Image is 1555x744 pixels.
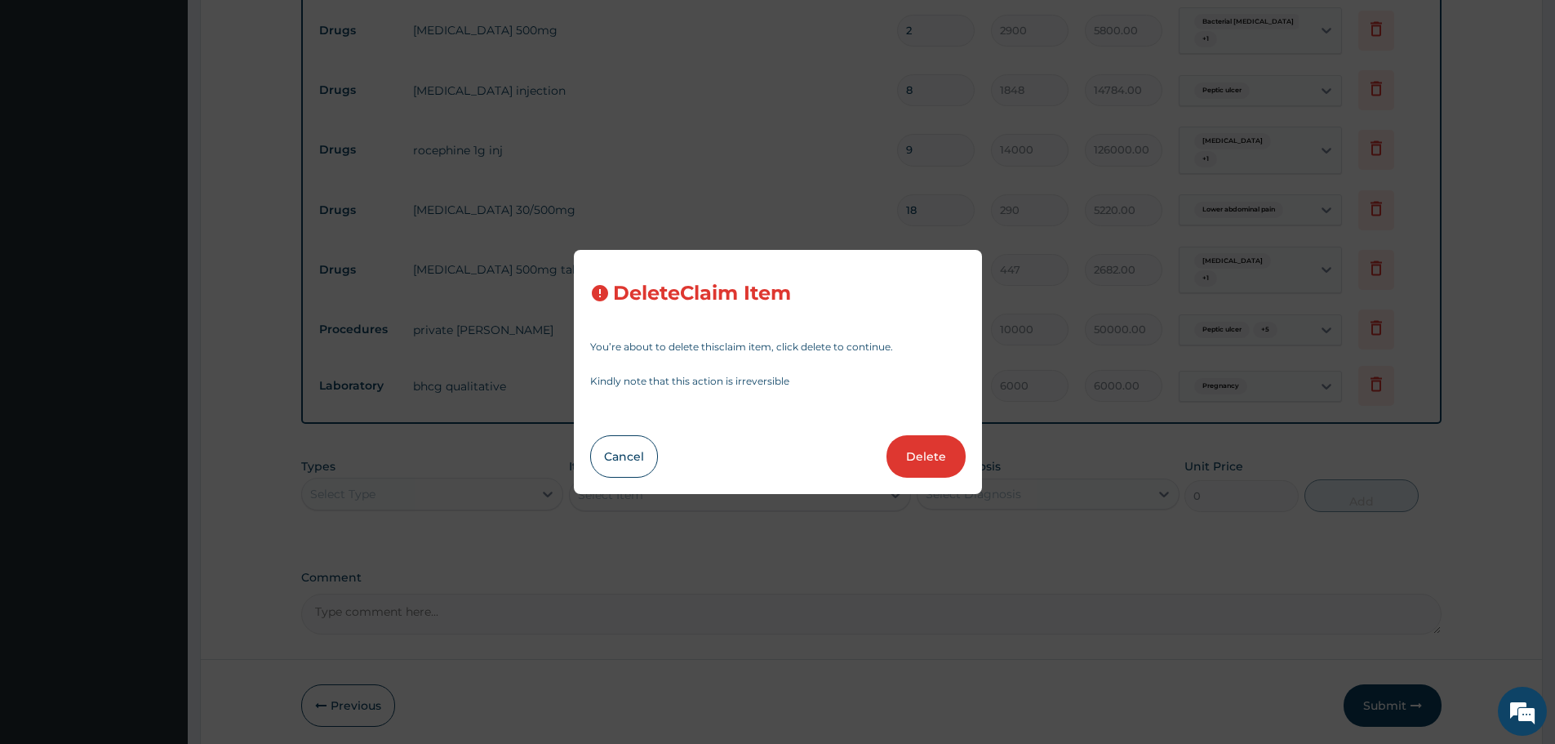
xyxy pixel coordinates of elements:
[30,82,66,123] img: d_794563401_company_1708531726252_794563401
[886,435,966,478] button: Delete
[85,91,274,113] div: Chat with us now
[613,283,791,305] h3: Delete Claim Item
[268,8,307,47] div: Minimize live chat window
[590,435,658,478] button: Cancel
[95,206,225,371] span: We're online!
[590,376,966,386] p: Kindly note that this action is irreversible
[8,446,311,503] textarea: Type your message and hit 'Enter'
[590,342,966,352] p: You’re about to delete this claim item , click delete to continue.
